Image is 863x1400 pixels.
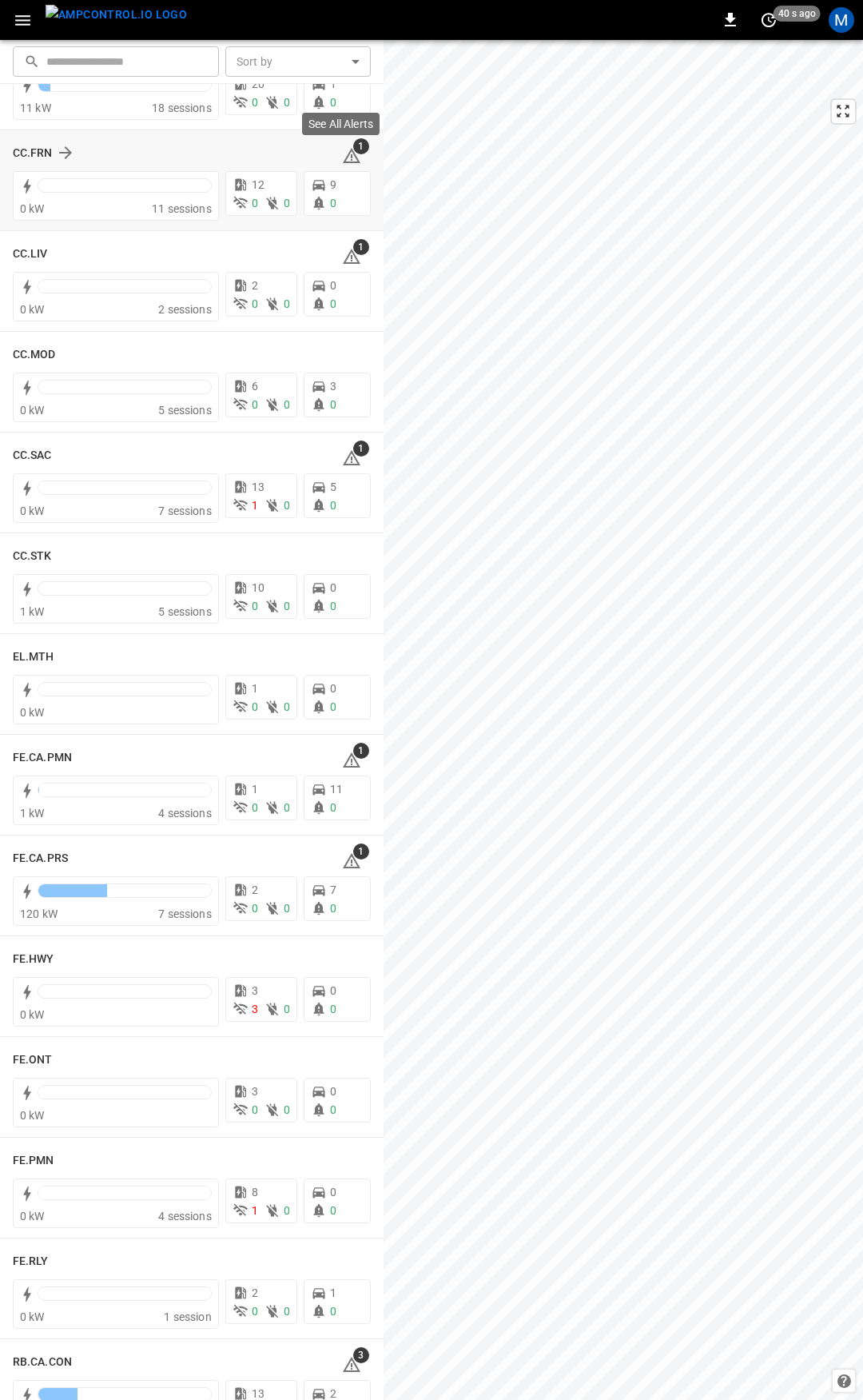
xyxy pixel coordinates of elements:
[20,706,45,719] span: 0 kW
[330,883,336,896] span: 7
[13,548,52,565] h6: CC.STK
[20,303,45,316] span: 0 kW
[20,404,45,417] span: 0 kW
[152,202,212,215] span: 11 sessions
[774,6,821,22] span: 40 s ago
[158,303,212,316] span: 2 sessions
[158,505,212,517] span: 7 sessions
[330,78,336,90] span: 1
[330,481,336,493] span: 5
[252,883,258,896] span: 2
[20,1210,45,1223] span: 0 kW
[252,984,258,997] span: 3
[158,1210,212,1223] span: 4 sessions
[13,951,54,968] h6: FE.HWY
[46,5,187,25] img: ampcontrol.io logo
[13,145,53,162] h6: CC.FRN
[252,1286,258,1299] span: 2
[330,700,336,713] span: 0
[13,1253,49,1270] h6: FE.RLY
[756,7,781,33] button: set refresh interval
[20,1310,45,1323] span: 0 kW
[20,505,45,517] span: 0 kW
[158,807,212,820] span: 4 sessions
[284,1204,290,1217] span: 0
[308,116,373,132] p: See All Alerts
[252,783,258,796] span: 1
[284,801,290,814] span: 0
[330,96,336,109] span: 0
[252,380,258,393] span: 6
[252,801,258,814] span: 0
[353,138,369,154] span: 1
[330,902,336,915] span: 0
[330,1387,336,1400] span: 2
[252,1003,258,1015] span: 3
[13,749,72,767] h6: FE.CA.PMN
[330,1186,336,1199] span: 0
[252,600,258,612] span: 0
[252,902,258,915] span: 0
[20,907,58,920] span: 120 kW
[330,380,336,393] span: 3
[252,1103,258,1116] span: 0
[252,1204,258,1217] span: 1
[330,984,336,997] span: 0
[252,1387,264,1400] span: 13
[13,346,56,364] h6: CC.MOD
[330,197,336,209] span: 0
[252,96,258,109] span: 0
[158,907,212,920] span: 7 sessions
[252,398,258,411] span: 0
[13,648,54,666] h6: EL.MTH
[284,902,290,915] span: 0
[252,1085,258,1098] span: 3
[284,1305,290,1318] span: 0
[330,783,343,796] span: 11
[330,682,336,695] span: 0
[330,581,336,594] span: 0
[330,297,336,310] span: 0
[284,96,290,109] span: 0
[252,197,258,209] span: 0
[20,202,45,215] span: 0 kW
[252,279,258,292] span: 2
[20,102,51,114] span: 11 kW
[353,1347,369,1363] span: 3
[252,682,258,695] span: 1
[353,239,369,255] span: 1
[20,807,45,820] span: 1 kW
[252,1186,258,1199] span: 8
[284,297,290,310] span: 0
[20,605,45,618] span: 1 kW
[252,581,264,594] span: 10
[152,102,212,114] span: 18 sessions
[284,1003,290,1015] span: 0
[284,700,290,713] span: 0
[330,398,336,411] span: 0
[829,7,854,33] div: profile-icon
[252,481,264,493] span: 13
[13,1354,72,1371] h6: RB.CA.CON
[330,801,336,814] span: 0
[284,197,290,209] span: 0
[384,40,863,1400] canvas: Map
[13,447,52,465] h6: CC.SAC
[353,441,369,457] span: 1
[13,245,48,263] h6: CC.LIV
[330,1085,336,1098] span: 0
[330,1204,336,1217] span: 0
[284,499,290,512] span: 0
[284,398,290,411] span: 0
[252,499,258,512] span: 1
[330,178,336,191] span: 9
[20,1109,45,1122] span: 0 kW
[284,1103,290,1116] span: 0
[252,297,258,310] span: 0
[252,1305,258,1318] span: 0
[13,850,68,868] h6: FE.CA.PRS
[20,1008,45,1021] span: 0 kW
[353,743,369,759] span: 1
[330,1003,336,1015] span: 0
[158,605,212,618] span: 5 sessions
